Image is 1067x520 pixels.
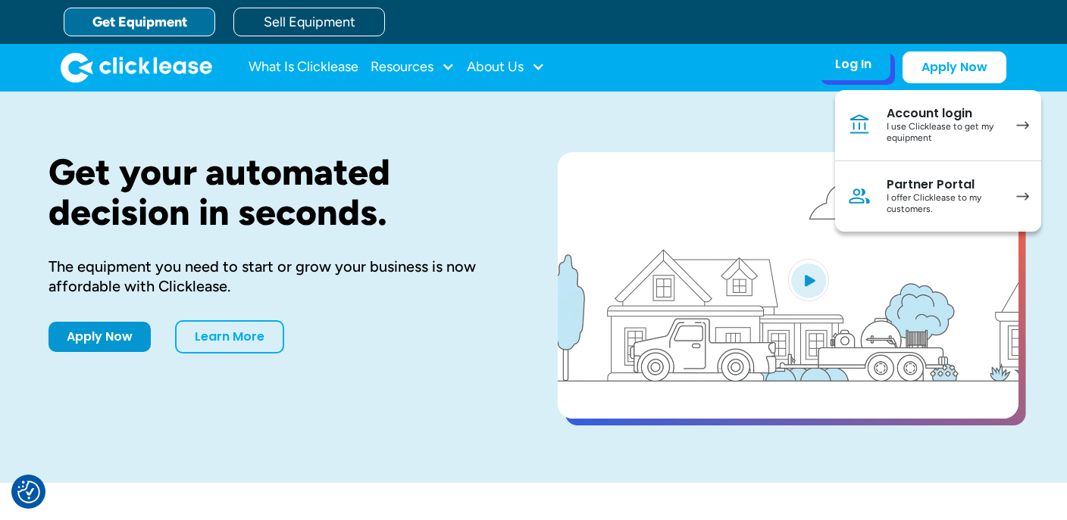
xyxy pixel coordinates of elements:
a: Sell Equipment [233,8,385,36]
a: Get Equipment [64,8,215,36]
div: The equipment you need to start or grow your business is now affordable with Clicklease. [48,257,509,296]
div: I offer Clicklease to my customers. [887,192,1001,216]
div: Account login [887,106,1001,121]
div: Log In [835,57,871,72]
img: Bank icon [847,113,871,137]
a: home [61,52,212,83]
a: Account loginI use Clicklease to get my equipment [835,90,1041,161]
a: What Is Clicklease [249,52,358,83]
a: Apply Now [903,51,1006,83]
div: About Us [467,52,545,83]
button: Consent Preferences [17,481,40,503]
a: Apply Now [48,322,151,352]
nav: Log In [835,90,1041,232]
div: I use Clicklease to get my equipment [887,121,1001,145]
div: Partner Portal [887,177,1001,192]
img: arrow [1016,121,1029,129]
a: open lightbox [558,152,1018,419]
h1: Get your automated decision in seconds. [48,152,509,232]
img: Person icon [847,184,871,208]
img: Blue play button logo on a light blue circular background [788,259,829,301]
div: Resources [371,52,455,83]
img: arrow [1016,192,1029,201]
img: Clicklease logo [61,52,212,83]
img: Revisit consent button [17,481,40,503]
a: Partner PortalI offer Clicklease to my customers. [835,161,1041,232]
a: Learn More [175,320,284,353]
